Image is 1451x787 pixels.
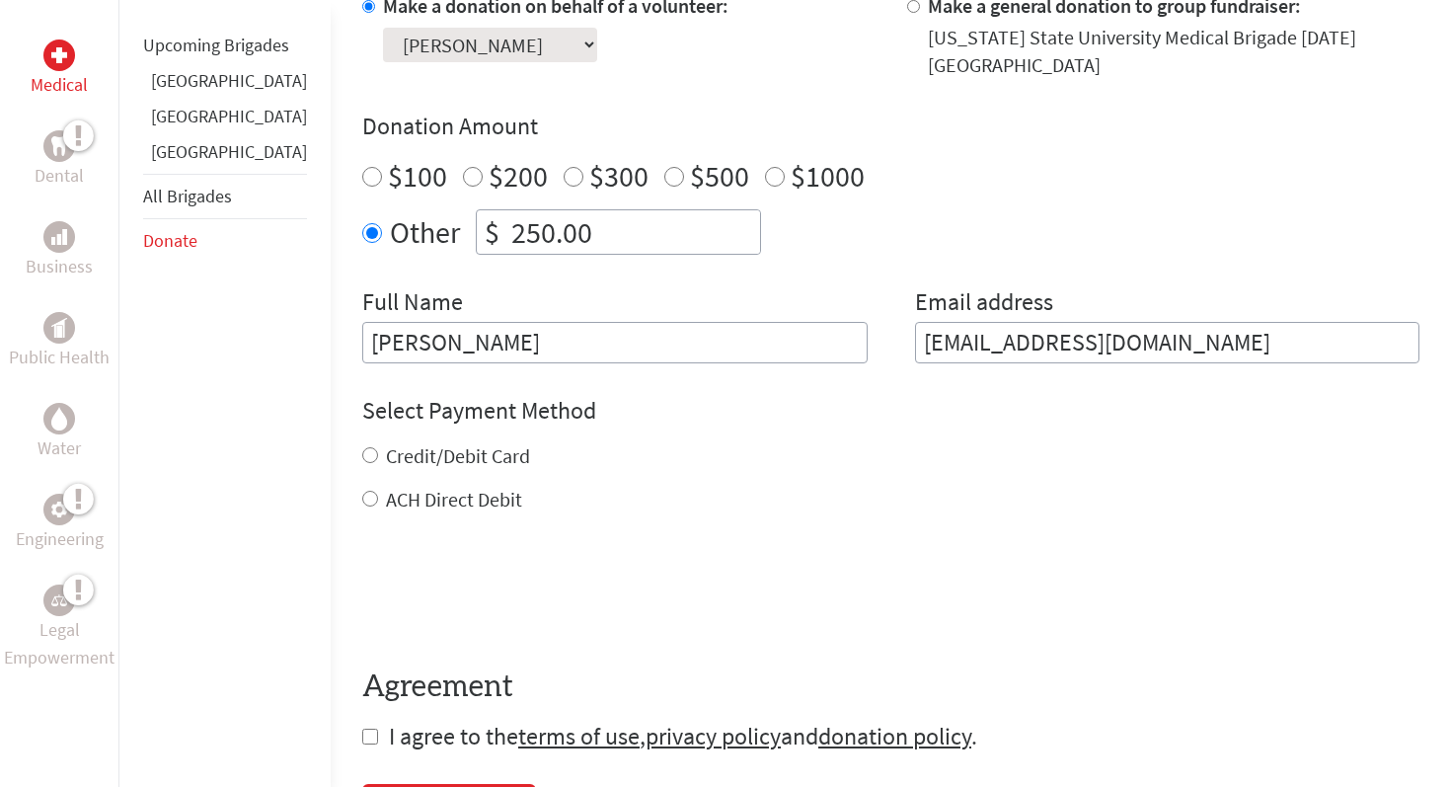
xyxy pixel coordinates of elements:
[51,594,67,606] img: Legal Empowerment
[151,69,307,92] a: [GEOGRAPHIC_DATA]
[35,130,84,190] a: DentalDental
[51,136,67,155] img: Dental
[151,105,307,127] a: [GEOGRAPHIC_DATA]
[646,721,781,751] a: privacy policy
[143,219,307,263] li: Donate
[362,395,1419,427] h4: Select Payment Method
[151,140,307,163] a: [GEOGRAPHIC_DATA]
[143,103,307,138] li: Guatemala
[43,403,75,434] div: Water
[4,585,115,671] a: Legal EmpowermentLegal Empowerment
[4,616,115,671] p: Legal Empowerment
[51,318,67,338] img: Public Health
[31,39,88,99] a: MedicalMedical
[143,229,197,252] a: Donate
[507,210,760,254] input: Enter Amount
[43,312,75,344] div: Public Health
[928,24,1420,79] div: [US_STATE] State University Medical Brigade [DATE] [GEOGRAPHIC_DATA]
[31,71,88,99] p: Medical
[43,221,75,253] div: Business
[362,669,1419,705] h4: Agreement
[143,34,289,56] a: Upcoming Brigades
[143,67,307,103] li: Ghana
[362,286,463,322] label: Full Name
[16,494,104,553] a: EngineeringEngineering
[43,130,75,162] div: Dental
[38,434,81,462] p: Water
[9,344,110,371] p: Public Health
[915,322,1420,363] input: Your Email
[915,286,1053,322] label: Email address
[389,721,977,751] span: I agree to the , and .
[43,585,75,616] div: Legal Empowerment
[818,721,971,751] a: donation policy
[362,111,1419,142] h4: Donation Amount
[589,157,649,195] label: $300
[489,157,548,195] label: $200
[362,322,868,363] input: Enter Full Name
[38,403,81,462] a: WaterWater
[16,525,104,553] p: Engineering
[26,221,93,280] a: BusinessBusiness
[791,157,865,195] label: $1000
[143,174,307,219] li: All Brigades
[143,138,307,174] li: Panama
[35,162,84,190] p: Dental
[43,494,75,525] div: Engineering
[690,157,749,195] label: $500
[518,721,640,751] a: terms of use
[51,229,67,245] img: Business
[388,157,447,195] label: $100
[390,209,460,255] label: Other
[386,487,522,512] label: ACH Direct Debit
[51,407,67,430] img: Water
[143,24,307,67] li: Upcoming Brigades
[362,553,662,630] iframe: reCAPTCHA
[9,312,110,371] a: Public HealthPublic Health
[51,502,67,517] img: Engineering
[477,210,507,254] div: $
[386,443,530,468] label: Credit/Debit Card
[26,253,93,280] p: Business
[51,47,67,63] img: Medical
[143,185,232,207] a: All Brigades
[43,39,75,71] div: Medical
